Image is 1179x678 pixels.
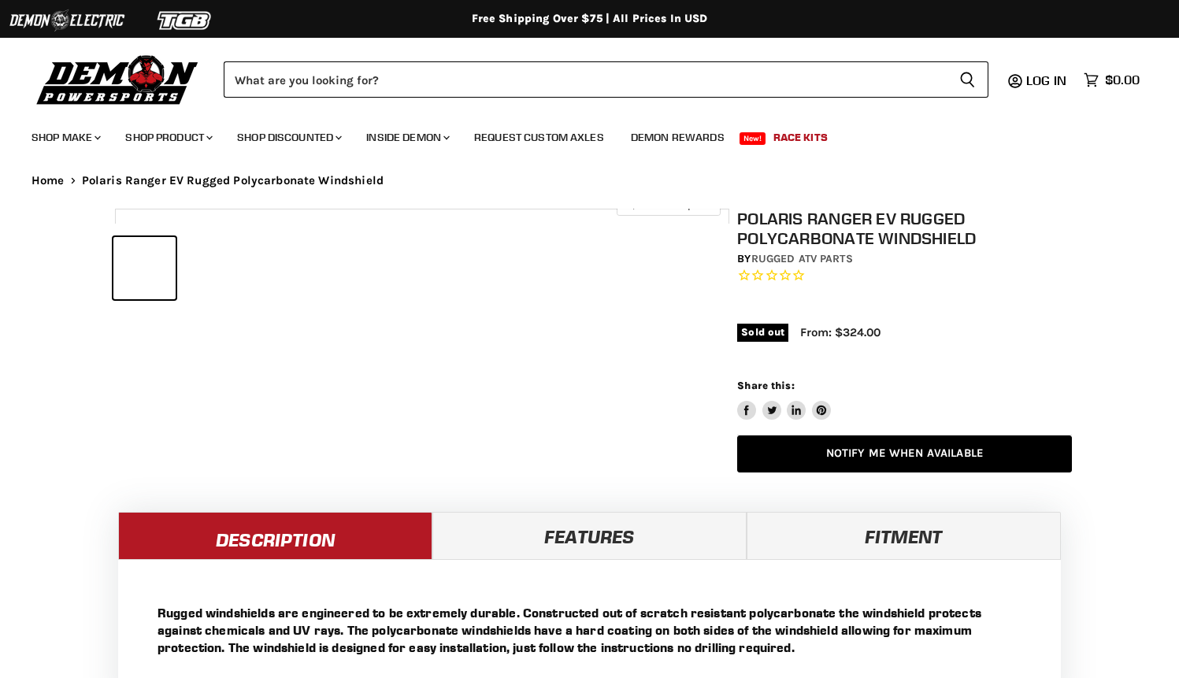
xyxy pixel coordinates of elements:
img: Demon Powersports [32,51,204,107]
form: Product [224,61,988,98]
img: Demon Electric Logo 2 [8,6,126,35]
a: Log in [1019,73,1076,87]
span: Log in [1026,72,1066,88]
span: Share this: [737,380,794,391]
a: Shop Product [113,121,222,154]
a: Shop Discounted [225,121,351,154]
a: Request Custom Axles [462,121,616,154]
p: Rugged windshields are engineered to be extremely durable. Constructed out of scratch resistant p... [158,604,1021,656]
span: New! [740,132,766,145]
span: Polaris Ranger EV Rugged Polycarbonate Windshield [82,174,384,187]
a: Features [432,512,747,559]
img: TGB Logo 2 [126,6,244,35]
a: Home [32,174,65,187]
span: Sold out [737,324,788,341]
span: Rated 0.0 out of 5 stars 0 reviews [737,268,1072,284]
input: Search [224,61,947,98]
a: Race Kits [762,121,840,154]
span: From: $324.00 [800,325,881,339]
aside: Share this: [737,379,831,421]
a: Rugged ATV Parts [751,252,853,265]
button: IMAGE thumbnail [113,237,176,299]
ul: Main menu [20,115,1136,154]
span: Click to expand [625,198,712,210]
a: Fitment [747,512,1061,559]
div: by [737,250,1072,268]
span: $0.00 [1105,72,1140,87]
a: Shop Make [20,121,110,154]
a: Demon Rewards [619,121,736,154]
a: Description [118,512,432,559]
a: Inside Demon [354,121,459,154]
h1: Polaris Ranger EV Rugged Polycarbonate Windshield [737,209,1072,248]
a: $0.00 [1076,69,1147,91]
button: Search [947,61,988,98]
a: Notify Me When Available [737,435,1072,472]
